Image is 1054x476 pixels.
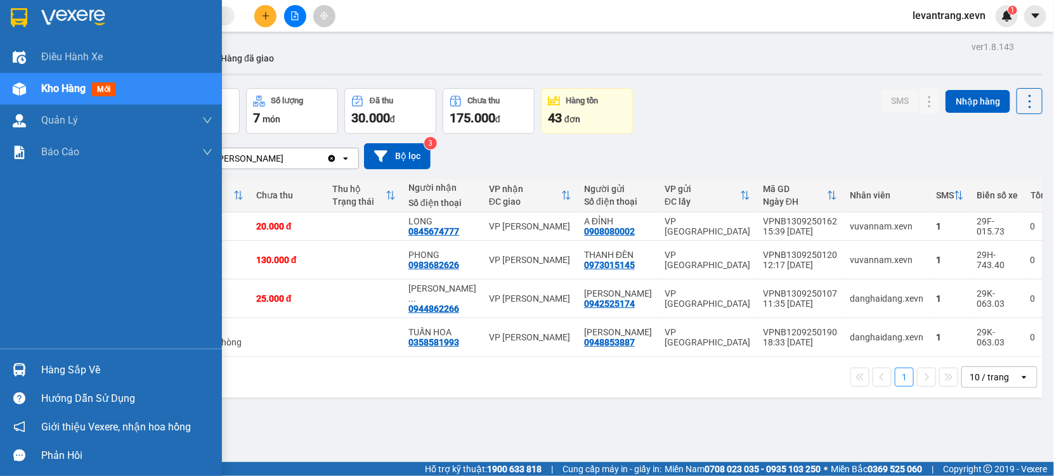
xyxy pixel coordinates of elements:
[977,190,1018,200] div: Biển số xe
[326,179,402,212] th: Toggle SortBy
[541,88,633,134] button: Hàng tồn43đơn
[665,196,740,207] div: ĐC lấy
[13,363,26,376] img: warehouse-icon
[41,419,191,435] span: Giới thiệu Vexere, nhận hoa hồng
[763,196,827,207] div: Ngày ĐH
[13,82,26,96] img: warehouse-icon
[489,221,571,231] div: VP [PERSON_NAME]
[936,332,964,342] div: 1
[320,11,329,20] span: aim
[327,153,337,164] svg: Clear value
[584,327,652,337] div: THANH CHUNG
[408,283,476,304] div: NGUYỄN THỊ THƠM
[271,96,304,105] div: Số lượng
[344,88,436,134] button: Đã thu30.000đ
[763,226,837,236] div: 15:39 [DATE]
[757,179,843,212] th: Toggle SortBy
[977,327,1018,347] div: 29K-063.03
[313,5,335,27] button: aim
[202,152,283,165] div: VP [PERSON_NAME]
[763,216,837,226] div: VPNB1309250162
[13,421,25,433] span: notification
[495,114,500,124] span: đ
[290,11,299,20] span: file-add
[584,250,652,260] div: THANH ĐÈN
[584,260,635,270] div: 0973015145
[253,110,260,125] span: 7
[408,293,416,304] span: ...
[936,190,954,200] div: SMS
[408,183,476,193] div: Người nhận
[284,5,306,27] button: file-add
[850,190,923,200] div: Nhân viên
[202,115,212,125] span: down
[41,49,103,65] span: Điều hành xe
[665,216,750,236] div: VP [GEOGRAPHIC_DATA]
[254,5,277,27] button: plus
[408,226,459,236] div: 0845674777
[489,184,561,194] div: VP nhận
[763,327,837,337] div: VPNB1209250190
[489,293,571,304] div: VP [PERSON_NAME]
[584,196,652,207] div: Số điện thoại
[443,88,535,134] button: Chưa thu175.000đ
[483,179,578,212] th: Toggle SortBy
[763,337,837,347] div: 18:33 [DATE]
[13,114,26,127] img: warehouse-icon
[932,462,934,476] span: |
[850,255,923,265] div: vuvannam.xevn
[566,96,599,105] div: Hàng tồn
[763,184,827,194] div: Mã GD
[972,40,1014,54] div: ver 1.8.143
[364,143,431,169] button: Bộ lọc
[930,179,970,212] th: Toggle SortBy
[881,89,919,112] button: SMS
[41,112,78,128] span: Quản Lý
[902,8,996,23] span: levantrang.xevn
[868,464,922,474] strong: 0369 525 060
[11,8,27,27] img: logo-vxr
[408,198,476,208] div: Số điện thoại
[246,88,338,134] button: Số lượng7món
[41,82,86,94] span: Kho hàng
[658,179,757,212] th: Toggle SortBy
[263,114,280,124] span: món
[1010,6,1015,15] span: 1
[468,96,500,105] div: Chưa thu
[984,465,992,473] span: copyright
[41,144,79,160] span: Báo cáo
[450,110,495,125] span: 175.000
[202,147,212,157] span: down
[665,184,740,194] div: VP gửi
[584,216,652,226] div: A ĐỈNH
[1008,6,1017,15] sup: 1
[256,221,320,231] div: 20.000 đ
[584,299,635,309] div: 0942525174
[850,221,923,231] div: vuvannam.xevn
[763,260,837,270] div: 12:17 [DATE]
[408,337,459,347] div: 0358581993
[256,293,320,304] div: 25.000 đ
[256,255,320,265] div: 130.000 đ
[261,11,270,20] span: plus
[489,332,571,342] div: VP [PERSON_NAME]
[564,114,580,124] span: đơn
[332,184,386,194] div: Thu hộ
[41,361,212,380] div: Hàng sắp về
[563,462,661,476] span: Cung cấp máy in - giấy in:
[665,462,821,476] span: Miền Nam
[92,82,115,96] span: mới
[584,337,635,347] div: 0948853887
[970,371,1009,383] div: 10 / trang
[408,327,476,337] div: TUẤN HOA
[13,449,25,461] span: message
[763,299,837,309] div: 11:35 [DATE]
[1001,10,1013,22] img: icon-new-feature
[487,464,542,474] strong: 1900 633 818
[408,250,476,260] div: PHONG
[408,216,476,226] div: LONG
[895,368,914,387] button: 1
[850,293,923,304] div: danghaidang.xevn
[831,462,922,476] span: Miền Bắc
[13,146,26,159] img: solution-icon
